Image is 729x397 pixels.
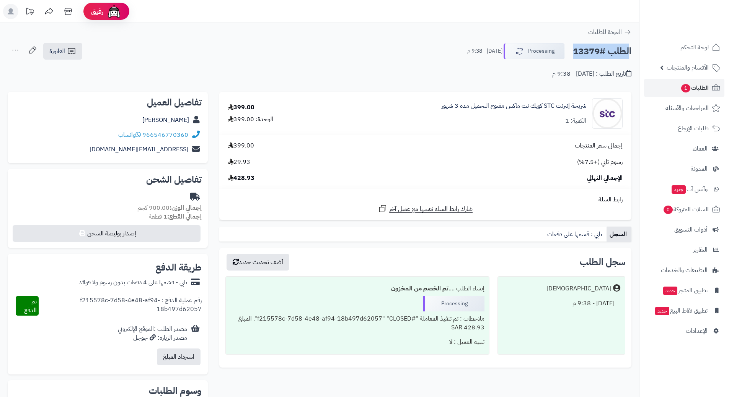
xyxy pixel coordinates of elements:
a: لوحة التحكم [644,38,724,57]
img: logo-2.png [677,21,722,37]
span: جديد [663,287,677,295]
div: إنشاء الطلب .... [230,281,484,296]
img: ai-face.png [106,4,122,19]
span: لوحة التحكم [680,42,709,53]
span: المدونة [691,164,708,174]
span: المراجعات والأسئلة [665,103,709,113]
span: 1 [681,84,690,92]
a: المدونة [644,160,724,178]
h2: تفاصيل الشحن [14,175,202,184]
div: مصدر الزيارة: جوجل [118,334,187,342]
h2: طريقة الدفع [155,263,202,272]
a: [PERSON_NAME] [142,115,189,125]
span: 428.93 [228,174,254,183]
span: الفاتورة [49,47,65,56]
span: إجمالي سعر المنتجات [575,141,623,150]
span: وآتس آب [671,184,708,194]
h2: الطلب #13379 [573,44,631,59]
button: أضف تحديث جديد [227,254,289,271]
span: الأقسام والمنتجات [667,62,709,73]
h3: سجل الطلب [580,258,625,267]
a: السلات المتروكة0 [644,200,724,219]
a: السجل [607,227,631,242]
small: [DATE] - 9:38 م [467,47,502,55]
span: تم الدفع [24,297,37,315]
span: 399.00 [228,141,254,150]
span: جديد [655,307,669,315]
span: 29.93 [228,158,250,167]
span: أدوات التسويق [674,224,708,235]
div: Processing [423,296,484,311]
a: الإعدادات [644,322,724,340]
span: رسوم تابي (+7.5%) [577,158,623,167]
div: [DEMOGRAPHIC_DATA] [546,284,611,293]
a: تطبيق المتجرجديد [644,281,724,300]
span: تطبيق نقاط البيع [654,305,708,316]
span: السلات المتروكة [663,204,709,215]
span: رفيق [91,7,103,16]
small: 1 قطعة [149,212,202,221]
button: استرداد المبلغ [157,348,201,365]
a: وآتس آبجديد [644,180,724,198]
button: إصدار بوليصة الشحن [13,225,201,242]
a: شريحة إنترنت STC كويك نت ماكس مفتوح التحميل مدة 3 شهور [442,102,586,110]
a: تحديثات المنصة [20,4,39,21]
a: 966546770360 [142,130,188,139]
strong: إجمالي الوزن: [170,203,202,212]
span: 0 [664,206,673,214]
span: طلبات الإرجاع [678,123,709,134]
div: مصدر الطلب :الموقع الإلكتروني [118,325,187,342]
span: جديد [672,185,686,194]
span: العودة للطلبات [588,28,622,37]
small: 900.00 كجم [137,203,202,212]
div: الكمية: 1 [565,117,586,125]
div: [DATE] - 9:38 م [502,296,620,311]
span: الإجمالي النهائي [587,174,623,183]
div: تنبيه العميل : لا [230,335,484,350]
div: رقم عملية الدفع : f215578c-7d58-4e48-af94-18b497d62057 [39,296,202,316]
a: تطبيق نقاط البيعجديد [644,301,724,320]
span: التطبيقات والخدمات [661,265,708,275]
span: الطلبات [680,83,709,93]
div: تاريخ الطلب : [DATE] - 9:38 م [552,70,631,78]
a: العملاء [644,139,724,158]
button: Processing [504,43,565,59]
img: 1674765483-WhatsApp%20Image%202023-01-26%20at%2011.37.29%20PM-90x90.jpeg [592,98,622,129]
span: شارك رابط السلة نفسها مع عميل آخر [389,205,473,214]
span: التقارير [693,245,708,255]
a: الطلبات1 [644,79,724,97]
div: 399.00 [228,103,254,112]
a: تابي : قسمها على دفعات [544,227,607,242]
h2: وسوم الطلبات [14,386,202,395]
span: الإعدادات [686,326,708,336]
a: طلبات الإرجاع [644,119,724,138]
div: ملاحظات : تم تنفيذ المعاملة "#f215578c-7d58-4e48-af94-18b497d62057" "CLOSED". المبلغ 428.93 SAR [230,311,484,335]
a: [EMAIL_ADDRESS][DOMAIN_NAME] [90,145,188,154]
a: المراجعات والأسئلة [644,99,724,117]
div: تابي - قسّمها على 4 دفعات بدون رسوم ولا فوائد [79,278,187,287]
a: واتساب [118,130,141,139]
span: العملاء [693,143,708,154]
a: شارك رابط السلة نفسها مع عميل آخر [378,204,473,214]
a: التقارير [644,241,724,259]
a: أدوات التسويق [644,220,724,239]
span: تطبيق المتجر [662,285,708,296]
a: التطبيقات والخدمات [644,261,724,279]
div: الوحدة: 399.00 [228,115,273,124]
strong: إجمالي القطع: [167,212,202,221]
h2: تفاصيل العميل [14,98,202,107]
a: العودة للطلبات [588,28,631,37]
a: الفاتورة [43,43,82,60]
div: رابط السلة [222,195,628,204]
b: تم الخصم من المخزون [391,284,448,293]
